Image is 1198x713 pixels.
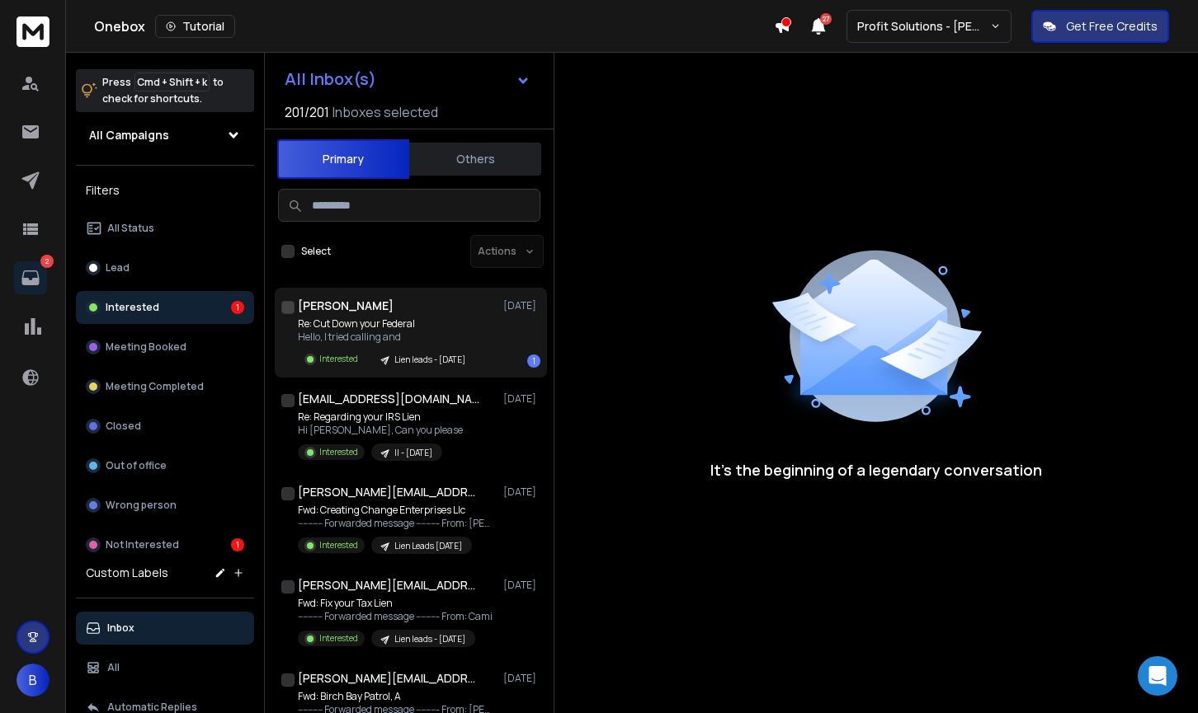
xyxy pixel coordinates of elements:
[76,410,254,443] button: Closed
[319,539,358,551] p: Interested
[102,74,224,107] p: Press to check for shortcuts.
[319,446,358,458] p: Interested
[333,102,438,122] h3: Inboxes selected
[319,353,358,365] p: Interested
[155,15,235,38] button: Tutorial
[107,661,120,674] p: All
[527,354,540,368] div: 1
[503,299,540,312] p: [DATE]
[298,331,475,344] p: Hello, I tried calling and
[394,540,462,552] p: Lien Leads [DATE]
[394,447,432,459] p: ll - [DATE]
[76,251,254,284] button: Lead
[394,354,465,366] p: Lien leads - [DATE]
[298,610,493,623] p: ---------- Forwarded message --------- From: Cami
[89,127,169,143] h1: All Campaigns
[277,139,409,179] button: Primary
[1138,656,1177,696] div: Open Intercom Messenger
[857,18,990,35] p: Profit Solutions - [PERSON_NAME]
[231,301,244,314] div: 1
[76,119,254,152] button: All Campaigns
[503,392,540,406] p: [DATE]
[710,458,1042,481] p: It’s the beginning of a legendary conversation
[106,459,167,472] p: Out of office
[298,504,496,517] p: Fwd: Creating Change Enterprises Llc
[409,141,541,177] button: Others
[107,222,154,235] p: All Status
[503,485,540,499] p: [DATE]
[76,331,254,364] button: Meeting Booked
[134,73,210,91] span: Cmd + Shift + k
[76,651,254,684] button: All
[820,13,832,25] span: 27
[298,317,475,331] p: Re: Cut Down your Federal
[298,690,496,703] p: Fwd: Birch Bay Patrol, A
[17,664,50,697] button: B
[76,449,254,482] button: Out of office
[106,301,159,314] p: Interested
[106,499,177,512] p: Wrong person
[76,612,254,645] button: Inbox
[298,484,479,500] h1: [PERSON_NAME][EMAIL_ADDRESS][DOMAIN_NAME]
[298,424,463,437] p: Hi [PERSON_NAME], Can you please
[271,63,544,96] button: All Inbox(s)
[1031,10,1169,43] button: Get Free Credits
[298,597,493,610] p: Fwd: Fix your Tax Lien
[76,489,254,522] button: Wrong person
[298,410,463,424] p: Re: Regarding your IRS Lien
[319,632,358,645] p: Interested
[503,672,540,685] p: [DATE]
[298,517,496,530] p: ---------- Forwarded message --------- From: [PERSON_NAME]
[76,179,254,202] h3: Filters
[1066,18,1158,35] p: Get Free Credits
[298,391,479,407] h1: [EMAIL_ADDRESS][DOMAIN_NAME]
[106,538,179,551] p: Not Interested
[76,291,254,324] button: Interested1
[76,212,254,245] button: All Status
[40,255,54,268] p: 2
[106,420,141,433] p: Closed
[503,579,540,592] p: [DATE]
[394,633,465,645] p: Lien leads - [DATE]
[86,565,168,581] h3: Custom Labels
[231,538,244,551] div: 1
[14,261,47,294] a: 2
[76,370,254,403] button: Meeting Completed
[298,577,479,593] h1: [PERSON_NAME][EMAIL_ADDRESS][DOMAIN_NAME]
[106,340,186,354] p: Meeting Booked
[298,670,479,687] h1: [PERSON_NAME][EMAIL_ADDRESS][DOMAIN_NAME]
[285,71,376,87] h1: All Inbox(s)
[94,15,774,38] div: Onebox
[106,261,130,274] p: Lead
[301,245,331,258] label: Select
[106,380,204,393] p: Meeting Completed
[285,102,329,122] span: 201 / 201
[298,298,394,314] h1: [PERSON_NAME]
[76,528,254,561] button: Not Interested1
[107,622,134,635] p: Inbox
